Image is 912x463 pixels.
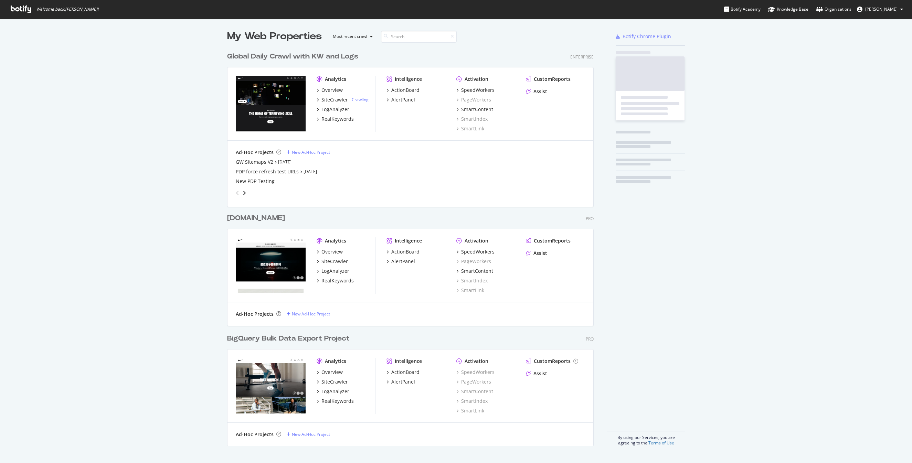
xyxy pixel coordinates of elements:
div: RealKeywords [321,277,354,284]
div: SiteCrawler [321,96,348,103]
a: SpeedWorkers [456,248,495,255]
a: RealKeywords [317,277,354,284]
a: LogAnalyzer [317,268,349,274]
div: Global Daily Crawl with KW and Logs [227,52,358,62]
input: Search [381,31,457,43]
a: SmartIndex [456,116,488,122]
a: LogAnalyzer [317,388,349,395]
div: My Web Properties [227,30,322,43]
div: Activation [465,237,488,244]
a: Crawling [352,97,369,103]
div: Assist [533,250,547,257]
div: SmartContent [461,106,493,113]
div: AlertPanel [391,378,415,385]
a: New PDP Testing [236,178,275,185]
div: Enterprise [570,54,594,60]
div: Analytics [325,237,346,244]
div: Pro [586,216,594,222]
button: [PERSON_NAME] [851,4,909,15]
a: Terms of Use [648,440,674,446]
div: ActionBoard [391,369,420,376]
div: Knowledge Base [768,6,808,13]
a: SmartLink [456,125,484,132]
a: SmartIndex [456,398,488,405]
div: Analytics [325,358,346,365]
div: BigQuery Bulk Data Export Project [227,334,350,344]
a: SiteCrawler [317,258,348,265]
button: Most recent crawl [327,31,375,42]
a: [DOMAIN_NAME] [227,213,288,223]
a: SpeedWorkers [456,369,495,376]
div: Intelligence [395,358,422,365]
a: SpeedWorkers [456,87,495,94]
div: Ad-Hoc Projects [236,311,274,317]
div: Pro [586,336,594,342]
a: New Ad-Hoc Project [287,149,330,155]
div: CustomReports [534,358,571,365]
div: SmartContent [461,268,493,274]
div: Organizations [816,6,851,13]
a: PageWorkers [456,378,491,385]
div: Overview [321,369,343,376]
a: SiteCrawler [317,378,348,385]
a: [DATE] [304,169,317,174]
img: nike.com [236,76,306,131]
div: ActionBoard [391,87,420,94]
a: PageWorkers [456,258,491,265]
div: Activation [465,358,488,365]
a: ActionBoard [386,369,420,376]
div: SiteCrawler [321,258,348,265]
a: New Ad-Hoc Project [287,311,330,317]
div: AlertPanel [391,258,415,265]
div: SmartIndex [456,277,488,284]
div: ActionBoard [391,248,420,255]
span: Welcome back, [PERSON_NAME] ! [36,7,98,12]
div: Analytics [325,76,346,83]
div: Overview [321,87,343,94]
div: Botify Chrome Plugin [623,33,671,40]
div: CustomReports [534,76,571,83]
a: SmartContent [456,106,493,113]
a: LogAnalyzer [317,106,349,113]
div: Ad-Hoc Projects [236,149,274,156]
div: SiteCrawler [321,378,348,385]
a: New Ad-Hoc Project [287,431,330,437]
a: Overview [317,248,343,255]
div: LogAnalyzer [321,388,349,395]
a: GW Sitemaps V2 [236,159,273,165]
div: LogAnalyzer [321,268,349,274]
div: grid [227,43,599,446]
a: CustomReports [526,237,571,244]
a: Botify Chrome Plugin [616,33,671,40]
div: LogAnalyzer [321,106,349,113]
div: Intelligence [395,237,422,244]
div: AlertPanel [391,96,415,103]
img: nikesecondary.com [236,358,306,413]
a: AlertPanel [386,378,415,385]
a: PDP force refresh test URLs [236,168,299,175]
a: Assist [526,370,547,377]
a: RealKeywords [317,116,354,122]
img: nike.com.cn [236,237,306,293]
a: SiteCrawler- Crawling [317,96,369,103]
a: SmartContent [456,268,493,274]
a: AlertPanel [386,96,415,103]
div: SmartLink [456,287,484,294]
div: SpeedWorkers [461,248,495,255]
a: ActionBoard [386,87,420,94]
div: Activation [465,76,488,83]
a: Assist [526,88,547,95]
div: Assist [533,370,547,377]
span: Juan Batres [865,6,898,12]
a: AlertPanel [386,258,415,265]
a: CustomReports [526,76,571,83]
a: Global Daily Crawl with KW and Logs [227,52,361,62]
div: Assist [533,88,547,95]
